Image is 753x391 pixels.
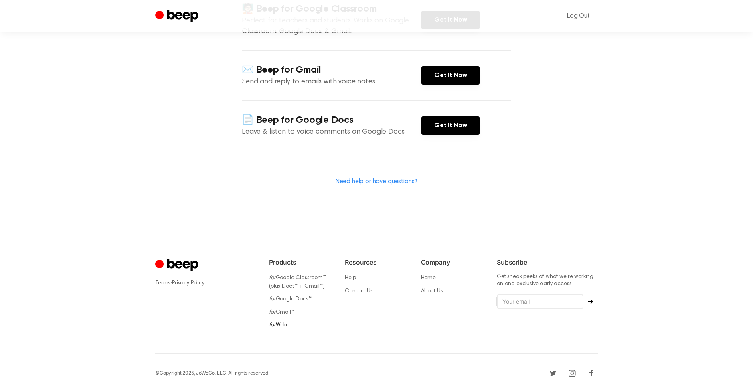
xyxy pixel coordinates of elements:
a: forWeb [269,322,287,328]
input: Your email [497,294,583,309]
a: Facebook [585,367,598,379]
h6: Company [421,257,484,267]
div: © Copyright 2025, JoWoCo, LLC. All rights reserved. [155,369,269,377]
i: for [269,275,276,281]
h4: ✉️ Beep for Gmail [242,63,421,77]
a: Cruip [155,257,200,273]
a: Instagram [566,367,579,379]
a: Twitter [547,367,559,379]
h6: Subscribe [497,257,598,267]
a: Beep [155,8,200,24]
a: Contact Us [345,288,372,294]
div: · [155,279,256,287]
a: Get It Now [421,66,480,85]
a: Need help or have questions? [336,178,418,185]
a: Terms [155,280,170,286]
a: forGmail™ [269,310,294,315]
a: forGoogle Classroom™ (plus Docs™ + Gmail™) [269,275,326,289]
a: Help [345,275,356,281]
h4: 📄 Beep for Google Docs [242,113,421,127]
p: Leave & listen to voice comments on Google Docs [242,127,421,138]
i: for [269,296,276,302]
p: Send and reply to emails with voice notes [242,77,421,87]
a: Get It Now [421,116,480,135]
h6: Resources [345,257,408,267]
i: for [269,310,276,315]
a: Home [421,275,436,281]
p: Get sneak peeks of what we’re working on and exclusive early access. [497,273,598,288]
h6: Products [269,257,332,267]
i: for [269,322,276,328]
a: Privacy Policy [172,280,204,286]
button: Subscribe [583,299,598,304]
a: About Us [421,288,443,294]
a: forGoogle Docs™ [269,296,312,302]
a: Log Out [559,6,598,26]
